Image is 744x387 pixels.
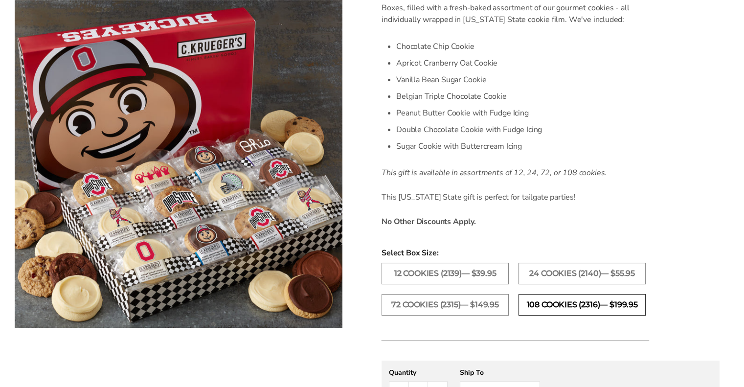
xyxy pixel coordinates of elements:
[396,38,649,55] li: Chocolate Chip Cookie
[396,55,649,71] li: Apricot Cranberry Oat Cookie
[382,191,649,203] p: This [US_STATE] State gift is perfect for tailgate parties!
[396,71,649,88] li: Vanilla Bean Sugar Cookie
[382,294,509,316] label: 72 Cookies (2315)— $149.95
[382,167,607,178] em: This gift is available in assortments of 12, 24, 72, or 108 cookies.
[382,216,476,227] strong: No Other Discounts Apply.
[382,247,720,259] span: Select Box Size:
[396,121,649,138] li: Double Chocolate Cookie with Fudge Icing
[519,263,646,284] label: 24 Cookies (2140)— $55.95
[396,88,649,105] li: Belgian Triple Chocolate Cookie
[389,368,448,377] div: Quantity
[396,138,649,155] li: Sugar Cookie with Buttercream Icing
[460,368,540,377] div: Ship To
[519,294,646,316] label: 108 Cookies (2316)— $199.95
[382,263,509,284] label: 12 Cookies (2139)— $39.95
[396,105,649,121] li: Peanut Butter Cookie with Fudge Icing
